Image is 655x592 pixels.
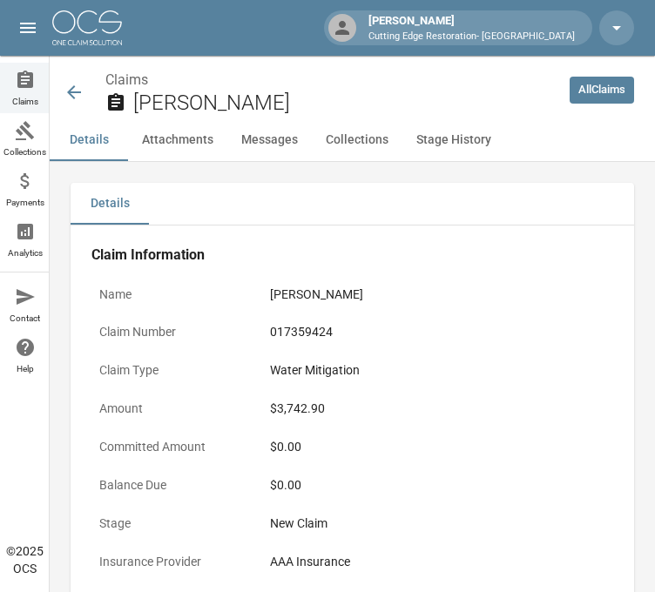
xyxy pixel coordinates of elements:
div: New Claim [270,515,605,533]
h2: [PERSON_NAME] [133,91,556,116]
p: Amount [91,392,248,426]
button: open drawer [10,10,45,45]
p: Cutting Edge Restoration- [GEOGRAPHIC_DATA] [368,30,575,44]
span: Help [17,365,34,373]
img: ocs-logo-white-transparent.png [52,10,122,45]
button: Collections [312,119,402,161]
div: details tabs [71,183,634,225]
span: Collections [3,148,46,157]
span: Contact [10,314,40,323]
div: anchor tabs [50,119,655,161]
p: Committed Amount [91,430,248,464]
span: Payments [6,198,44,207]
div: Water Mitigation [270,361,360,380]
nav: breadcrumb [105,70,556,91]
p: Balance Due [91,468,248,502]
span: Analytics [8,249,43,258]
button: Details [71,183,149,225]
p: Claim Number [91,315,248,349]
button: Attachments [128,119,227,161]
a: Claims [105,71,148,88]
div: $0.00 [270,476,605,494]
p: Claim Type [91,353,248,387]
div: $3,742.90 [270,400,325,418]
span: Claims [12,98,38,106]
div: $0.00 [270,438,605,456]
button: Stage History [402,119,505,161]
div: 017359424 [270,323,333,341]
button: Details [50,119,128,161]
a: AllClaims [570,77,634,104]
div: AAA Insurance [270,553,350,571]
div: [PERSON_NAME] [361,12,582,44]
p: Insurance Provider [91,545,248,579]
p: Stage [91,507,248,541]
div: [PERSON_NAME] [270,286,363,304]
button: Messages [227,119,312,161]
p: Name [91,278,248,312]
div: © 2025 OCS [6,542,44,577]
h4: Claim Information [91,246,613,264]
